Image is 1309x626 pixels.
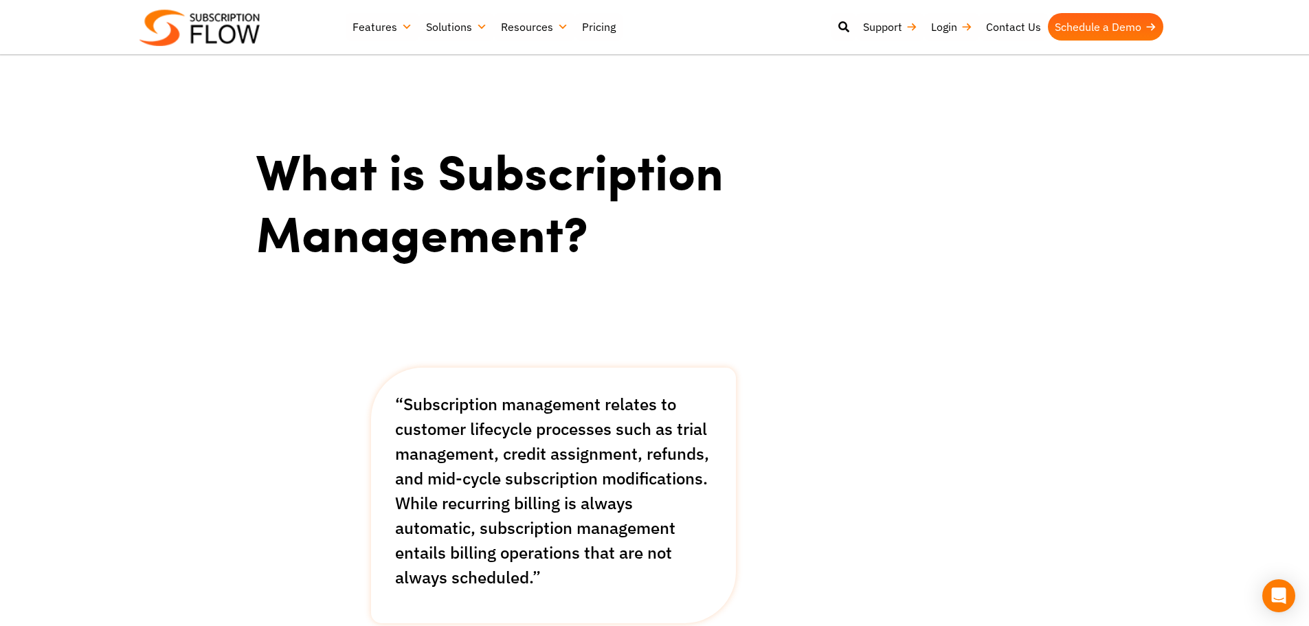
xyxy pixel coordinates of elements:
a: Solutions [419,13,494,41]
a: Pricing [575,13,623,41]
div: Open Intercom Messenger [1262,579,1295,612]
a: Resources [494,13,575,41]
a: Schedule a Demo [1048,13,1163,41]
h1: What is Subscription Management? [256,139,759,263]
a: Contact Us [979,13,1048,41]
a: Support [856,13,924,41]
a: Login [924,13,979,41]
p: “Subscription management relates to customer lifecycle processes such as trial management, credit... [395,392,712,590]
img: Subscriptionflow [139,10,260,46]
a: Features [346,13,419,41]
